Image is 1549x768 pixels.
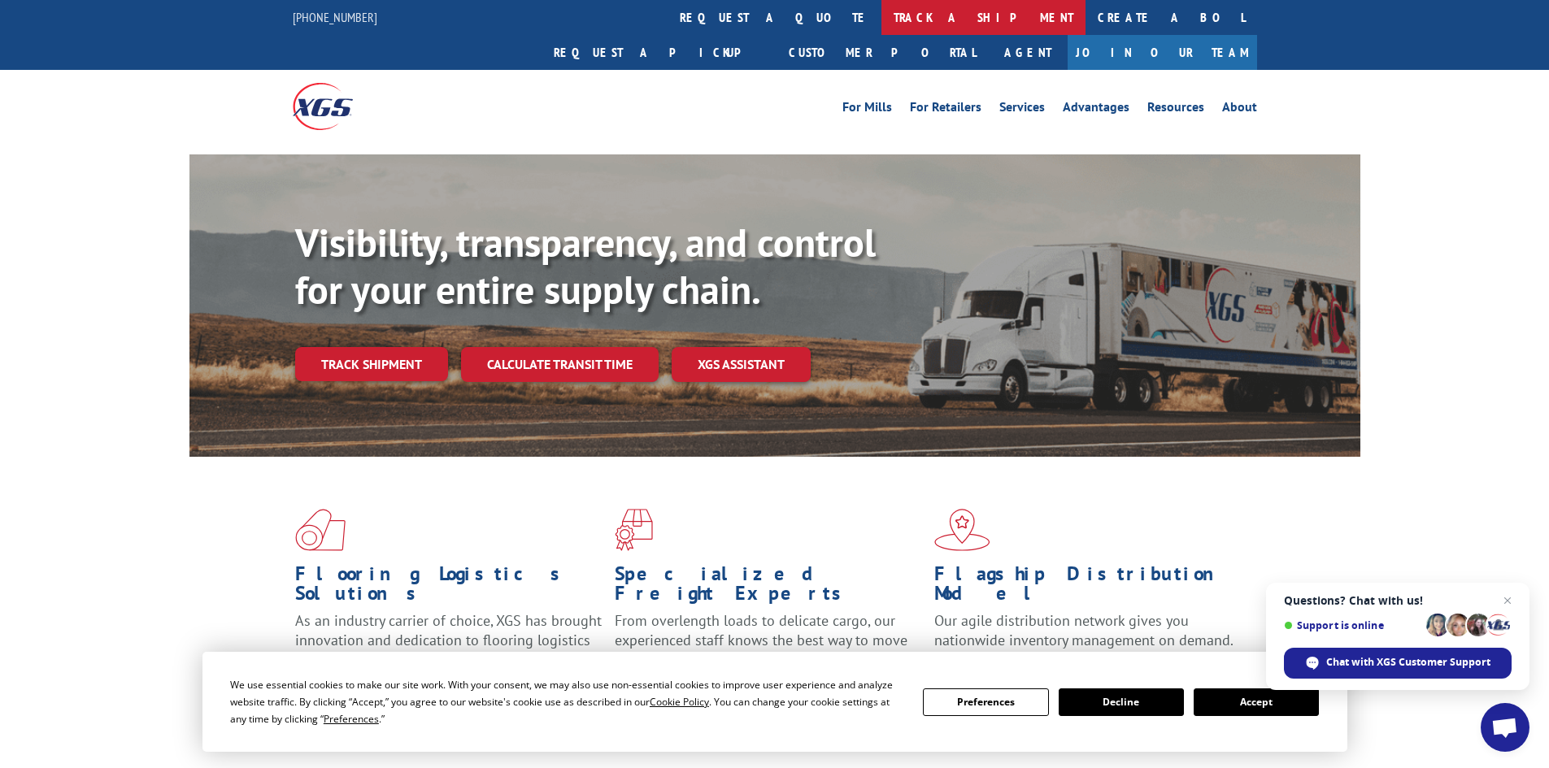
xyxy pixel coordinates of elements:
[295,564,603,611] h1: Flooring Logistics Solutions
[650,695,709,709] span: Cookie Policy
[295,509,346,551] img: xgs-icon-total-supply-chain-intelligence-red
[1063,101,1129,119] a: Advantages
[934,509,990,551] img: xgs-icon-flagship-distribution-model-red
[324,712,379,726] span: Preferences
[295,611,602,669] span: As an industry carrier of choice, XGS has brought innovation and dedication to flooring logistics...
[1481,703,1529,752] div: Open chat
[615,564,922,611] h1: Specialized Freight Experts
[934,611,1234,649] span: Our agile distribution network gives you nationwide inventory management on demand.
[999,101,1045,119] a: Services
[988,35,1068,70] a: Agent
[910,101,981,119] a: For Retailers
[230,676,903,727] div: We use essential cookies to make our site work. With your consent, we may also use non-essential ...
[295,347,448,381] a: Track shipment
[1059,688,1184,716] button: Decline
[615,509,653,551] img: xgs-icon-focused-on-flooring-red
[1284,648,1512,679] div: Chat with XGS Customer Support
[777,35,988,70] a: Customer Portal
[1194,688,1319,716] button: Accept
[1326,655,1490,670] span: Chat with XGS Customer Support
[542,35,777,70] a: Request a pickup
[615,611,922,683] p: From overlength loads to delicate cargo, our experienced staff knows the best way to move your fr...
[1284,594,1512,607] span: Questions? Chat with us!
[672,347,811,382] a: XGS ASSISTANT
[293,9,377,25] a: [PHONE_NUMBER]
[1498,591,1517,610] span: Close chat
[295,217,876,315] b: Visibility, transparency, and control for your entire supply chain.
[1222,101,1257,119] a: About
[842,101,892,119] a: For Mills
[202,652,1347,752] div: Cookie Consent Prompt
[1284,619,1421,631] span: Support is online
[923,688,1048,716] button: Preferences
[934,564,1242,611] h1: Flagship Distribution Model
[1068,35,1257,70] a: Join Our Team
[1147,101,1204,119] a: Resources
[461,347,659,382] a: Calculate transit time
